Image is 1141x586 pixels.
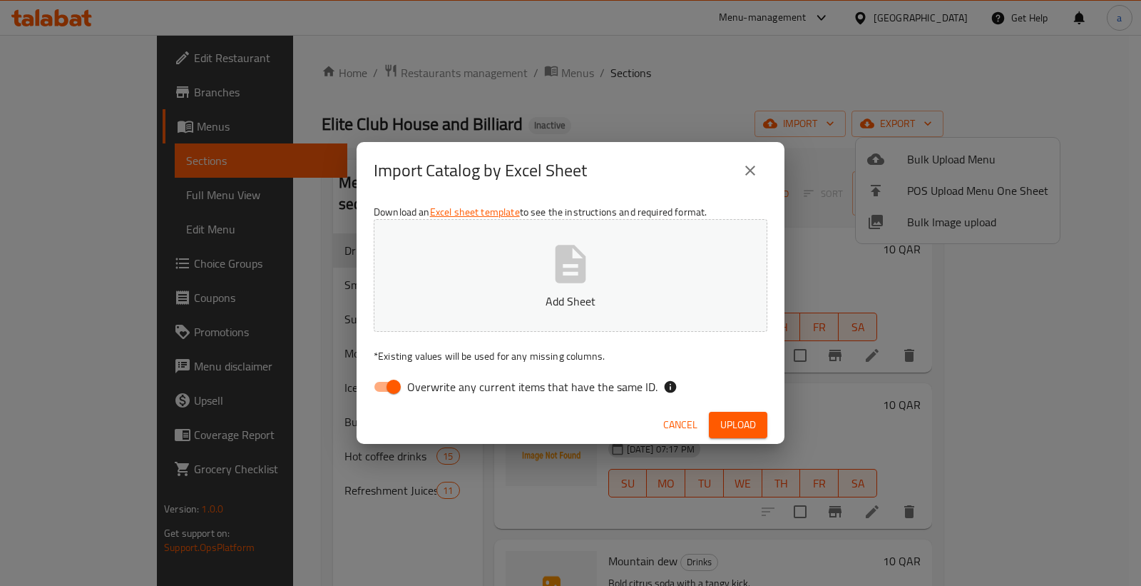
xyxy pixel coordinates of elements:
a: Excel sheet template [430,203,520,221]
svg: If the overwrite option isn't selected, then the items that match an existing ID will be ignored ... [663,380,677,394]
p: Existing values will be used for any missing columns. [374,349,767,363]
h2: Import Catalog by Excel Sheet [374,159,587,182]
button: Cancel [658,412,703,438]
span: Upload [720,416,756,434]
button: close [733,153,767,188]
button: Upload [709,412,767,438]
span: Cancel [663,416,697,434]
button: Add Sheet [374,219,767,332]
div: Download an to see the instructions and required format. [357,199,784,406]
span: Overwrite any current items that have the same ID. [407,378,658,395]
p: Add Sheet [396,293,745,310]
